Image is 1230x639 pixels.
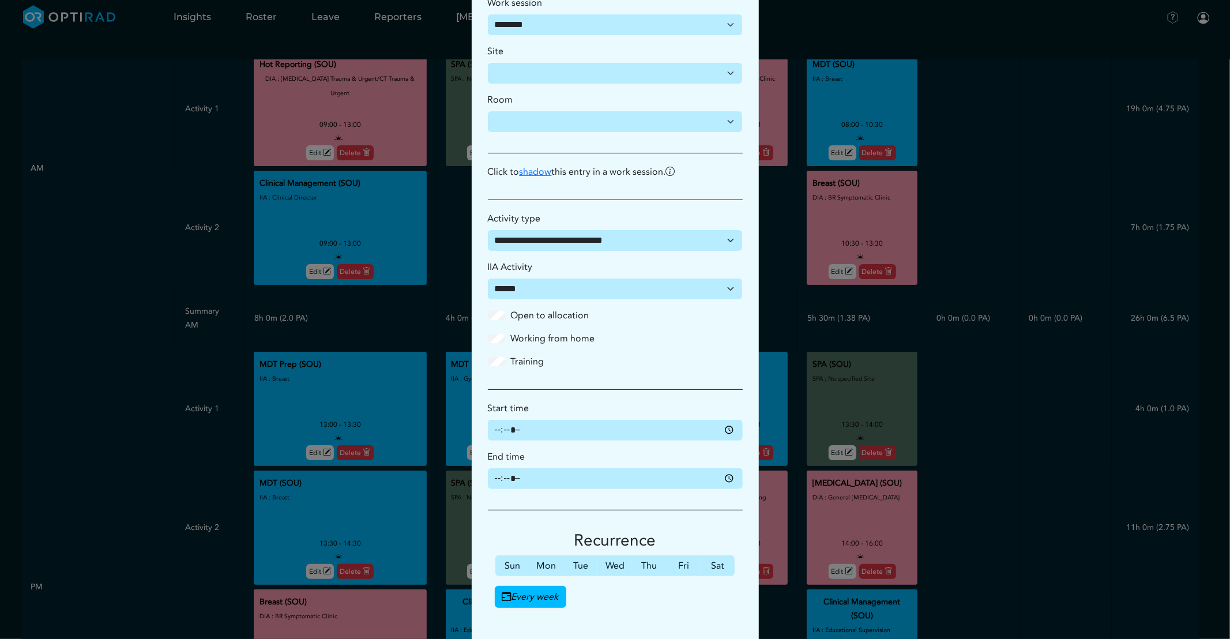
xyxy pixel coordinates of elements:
label: Working from home [511,332,595,345]
label: Sat [701,555,735,576]
a: shadow [520,166,552,178]
label: End time [488,450,525,464]
label: Open to allocation [511,309,589,322]
label: Thu [632,555,666,576]
label: IIA Activity [488,260,533,274]
label: Mon [529,555,563,576]
label: Site [488,44,504,58]
label: Fri [667,555,701,576]
h3: Recurrence [488,531,743,551]
i: Every week [495,586,566,608]
label: Tue [563,555,597,576]
p: Click to this entry in a work session. [481,165,750,179]
i: To shadow the entry is to show a duplicate in another work session. [666,166,675,178]
label: Room [488,93,513,107]
label: Activity type [488,212,541,225]
label: Start time [488,401,529,415]
label: Training [511,355,544,369]
label: Wed [598,555,632,576]
label: Sun [495,555,529,576]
